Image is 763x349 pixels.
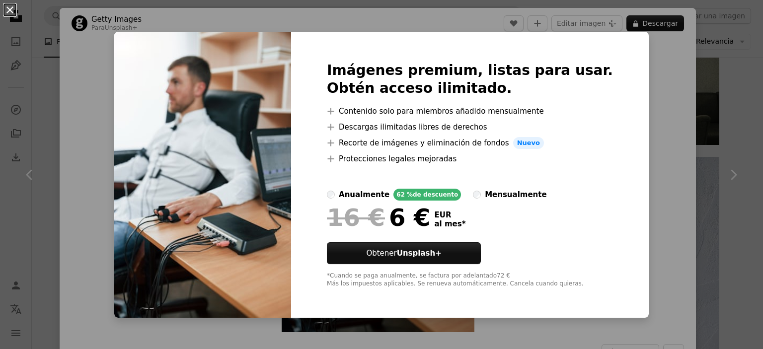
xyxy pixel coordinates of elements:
[327,242,481,264] button: ObtenerUnsplash+
[327,62,613,97] h2: Imágenes premium, listas para usar. Obtén acceso ilimitado.
[327,191,335,199] input: anualmente62 %de descuento
[513,137,544,149] span: Nuevo
[327,272,613,288] div: *Cuando se paga anualmente, se factura por adelantado 72 € Más los impuestos aplicables. Se renue...
[327,137,613,149] li: Recorte de imágenes y eliminación de fondos
[327,105,613,117] li: Contenido solo para miembros añadido mensualmente
[393,189,461,201] div: 62 % de descuento
[114,32,291,318] img: premium_photo-1661403803793-09621889f92a
[434,210,465,219] span: EUR
[327,205,385,230] span: 16 €
[397,249,442,258] strong: Unsplash+
[485,189,546,201] div: mensualmente
[434,219,465,228] span: al mes *
[327,121,613,133] li: Descargas ilimitadas libres de derechos
[327,153,613,165] li: Protecciones legales mejoradas
[339,189,389,201] div: anualmente
[473,191,481,199] input: mensualmente
[327,205,430,230] div: 6 €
